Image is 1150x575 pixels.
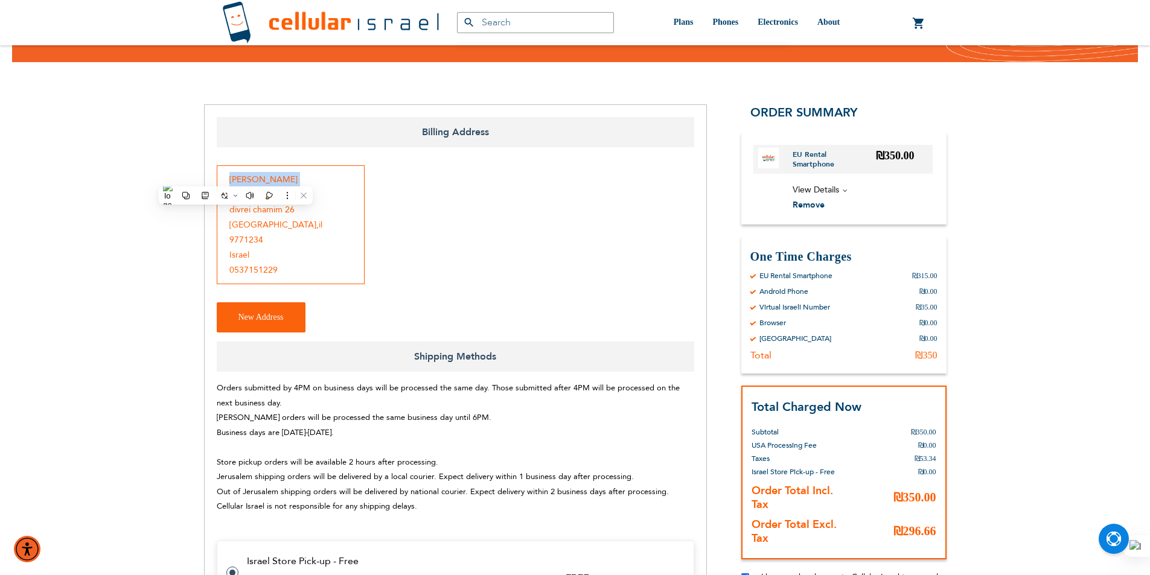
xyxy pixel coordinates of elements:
span: New Address [238,313,284,322]
span: Electronics [758,17,798,27]
img: Cellular Israel Logo [222,1,439,44]
span: About [817,17,840,27]
img: EU Rental Smartphone [758,148,779,168]
div: ₪35.00 [916,302,938,312]
div: EU Rental Smartphone [759,271,832,281]
button: New Address [217,302,305,332]
span: Remove [793,199,825,211]
div: Browser [759,318,786,328]
span: Israel Store Pick-up - Free [752,467,835,477]
span: Plans [674,17,694,27]
span: ₪350.00 [876,150,915,162]
strong: Total Charged Now [752,399,861,415]
div: Total [750,349,771,361]
td: Israel Store Pick-up - Free [247,556,679,567]
div: [GEOGRAPHIC_DATA] [759,334,831,343]
th: Subtotal [752,416,846,439]
div: ₪315.00 [912,271,938,281]
th: Taxes [752,452,846,465]
div: Virtual Israeli Number [759,302,830,312]
span: USA Processing Fee [752,440,817,450]
span: ₪53.34 [915,454,936,463]
span: ₪350.00 [911,428,936,436]
strong: Order Total Incl. Tax [752,483,833,512]
span: Orders submitted by 4PM on business days will be processed the same day. Those submitted after 4P... [217,383,680,512]
div: ₪0.00 [919,334,938,343]
span: ₪350.00 [893,491,936,504]
span: ₪0.00 [918,468,936,476]
span: ₪296.66 [893,524,936,538]
input: Search [457,12,614,33]
div: ₪0.00 [919,318,938,328]
div: Android Phone [759,287,808,296]
div: Accessibility Menu [14,536,40,562]
span: Order Summary [750,104,858,121]
div: ₪350 [915,349,938,361]
div: [PERSON_NAME] [PERSON_NAME] divrei chamim 26 [GEOGRAPHIC_DATA] , il 9771234 Israel 0537151229 [217,165,365,284]
strong: Order Total Excl. Tax [752,517,837,546]
div: ₪0.00 [919,287,938,296]
a: EU Rental Smartphone [793,150,877,169]
span: View Details [793,184,839,195]
span: Billing Address [217,117,694,147]
span: ₪0.00 [918,441,936,450]
span: Shipping Methods [217,342,694,372]
span: Phones [712,17,738,27]
h3: One Time Charges [750,249,938,265]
